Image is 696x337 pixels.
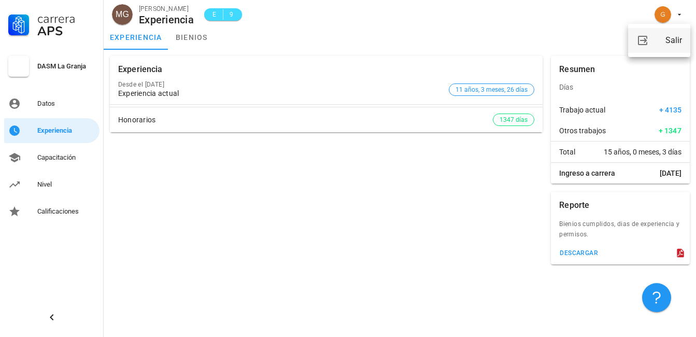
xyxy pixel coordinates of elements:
[210,9,219,20] span: E
[37,25,95,37] div: APS
[37,180,95,189] div: Nivel
[551,75,690,100] div: Días
[118,89,445,98] div: Experiencia actual
[37,100,95,108] div: Datos
[559,249,598,257] div: descargar
[37,207,95,216] div: Calificaciones
[4,199,100,224] a: Calificaciones
[4,145,100,170] a: Capacitación
[4,118,100,143] a: Experiencia
[4,91,100,116] a: Datos
[665,30,682,51] div: Salir
[500,114,528,125] span: 1347 días
[139,14,194,25] div: Experiencia
[139,4,194,14] div: [PERSON_NAME]
[116,4,129,25] span: MG
[559,192,589,219] div: Reporte
[118,81,445,88] div: Desde el [DATE]
[112,4,133,25] div: avatar
[104,25,168,50] a: experiencia
[559,147,575,157] span: Total
[559,125,606,136] span: Otros trabajos
[4,172,100,197] a: Nivel
[118,116,493,124] div: Honorarios
[37,127,95,135] div: Experiencia
[37,153,95,162] div: Capacitación
[168,25,215,50] a: bienios
[659,125,682,136] span: + 1347
[37,62,95,71] div: DASM La Granja
[37,12,95,25] div: Carrera
[456,84,528,95] span: 11 años, 3 meses, 26 días
[660,168,681,178] span: [DATE]
[559,168,615,178] span: Ingreso a carrera
[655,6,671,23] div: avatar
[559,105,605,115] span: Trabajo actual
[118,56,163,83] div: Experiencia
[659,105,681,115] span: + 4135
[551,219,690,246] div: Bienios cumplidos, dias de experiencia y permisos.
[555,246,602,260] button: descargar
[604,147,681,157] span: 15 años, 0 meses, 3 días
[228,9,236,20] span: 9
[559,56,595,83] div: Resumen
